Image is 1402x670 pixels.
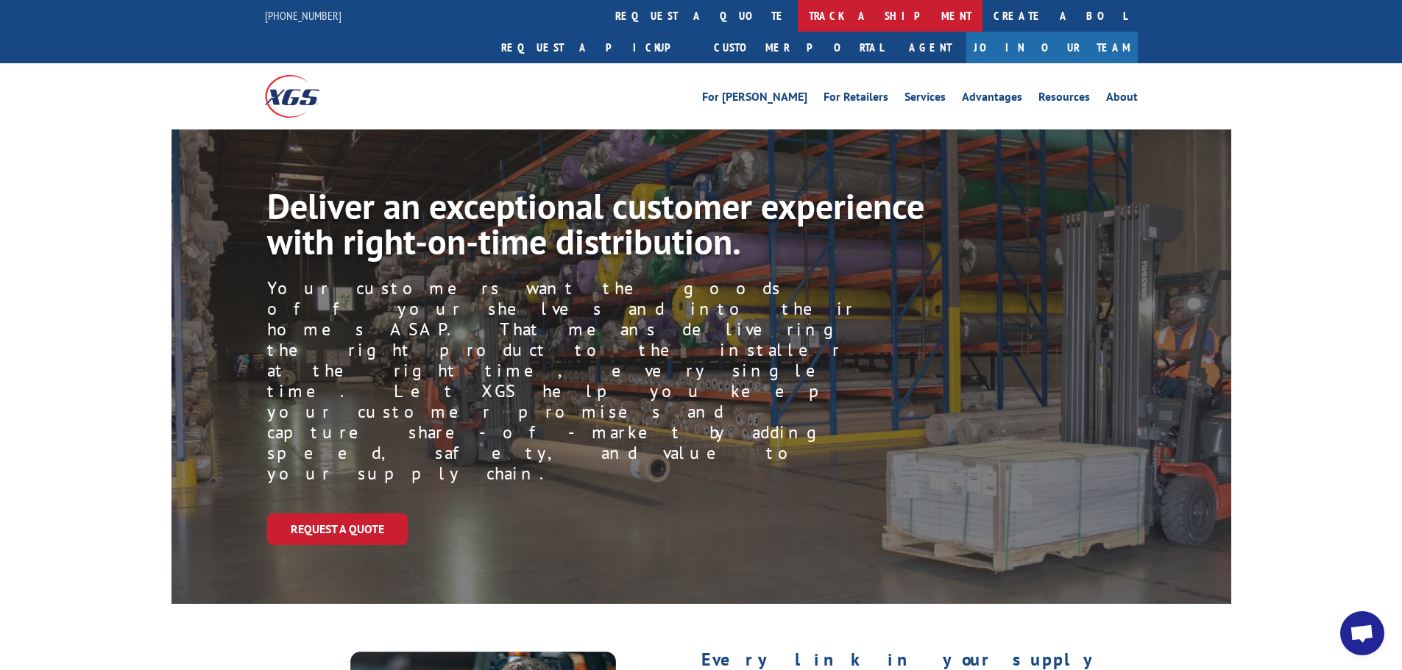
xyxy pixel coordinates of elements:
p: Your customers want the goods off your shelves and into their homes ASAP. That means delivering t... [267,278,856,484]
a: Agent [894,32,966,63]
a: Customer Portal [703,32,894,63]
a: Advantages [962,91,1022,107]
a: For [PERSON_NAME] [702,91,807,107]
a: About [1106,91,1138,107]
a: Join Our Team [966,32,1138,63]
a: For Retailers [824,91,888,107]
a: Request a Quote [267,513,408,545]
a: [PHONE_NUMBER] [265,8,341,23]
a: Services [904,91,946,107]
h1: Deliver an exceptional customer experience with right-on-time distribution. [267,188,930,266]
a: Request a pickup [490,32,703,63]
a: Resources [1038,91,1090,107]
div: Open chat [1340,611,1384,655]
